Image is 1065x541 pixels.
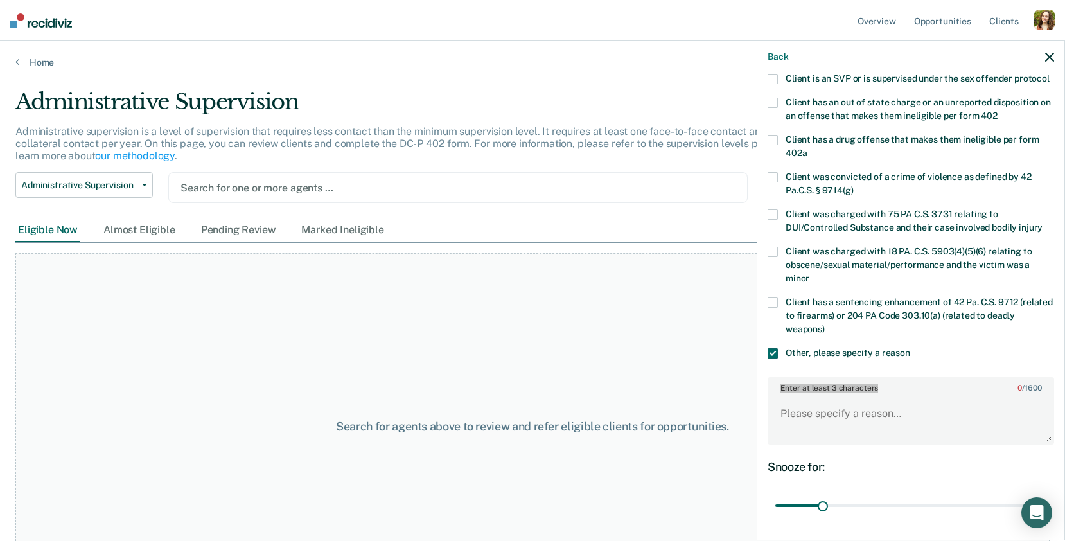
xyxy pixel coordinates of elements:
span: Client has a drug offense that makes them ineligible per form 402a [786,134,1039,158]
span: Client is an SVP or is supervised under the sex offender protocol [786,73,1050,84]
span: Client was charged with 18 PA. C.S. 5903(4)(5)(6) relating to obscene/sexual material/performance... [786,246,1032,283]
a: our methodology [95,150,175,162]
p: Administrative supervision is a level of supervision that requires less contact than the minimum ... [15,125,811,162]
span: Client has an out of state charge or an unreported disposition on an offense that makes them inel... [786,97,1051,121]
img: Recidiviz [10,13,72,28]
span: Client was convicted of a crime of violence as defined by 42 Pa.C.S. § 9714(g) [786,172,1032,195]
label: Enter at least 3 characters [769,378,1053,393]
button: Back [768,51,788,62]
div: Snooze for: [768,460,1054,474]
a: Home [15,57,1050,68]
div: Pending Review [198,218,279,242]
div: Almost Eligible [101,218,178,242]
div: Eligible Now [15,218,80,242]
span: Other, please specify a reason [786,348,910,358]
div: Search for agents above to review and refer eligible clients for opportunities. [274,420,791,434]
span: Client has a sentencing enhancement of 42 Pa. C.S. 9712 (related to firearms) or 204 PA Code 303.... [786,297,1053,334]
span: Administrative Supervision [21,180,137,191]
div: Marked Ineligible [299,218,386,242]
div: Administrative Supervision [15,89,814,125]
span: Client was charged with 75 PA C.S. 3731 relating to DUI/Controlled Substance and their case invol... [786,209,1043,233]
span: 0 [1017,384,1022,393]
span: / 1600 [1017,384,1041,393]
div: Open Intercom Messenger [1021,497,1052,528]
